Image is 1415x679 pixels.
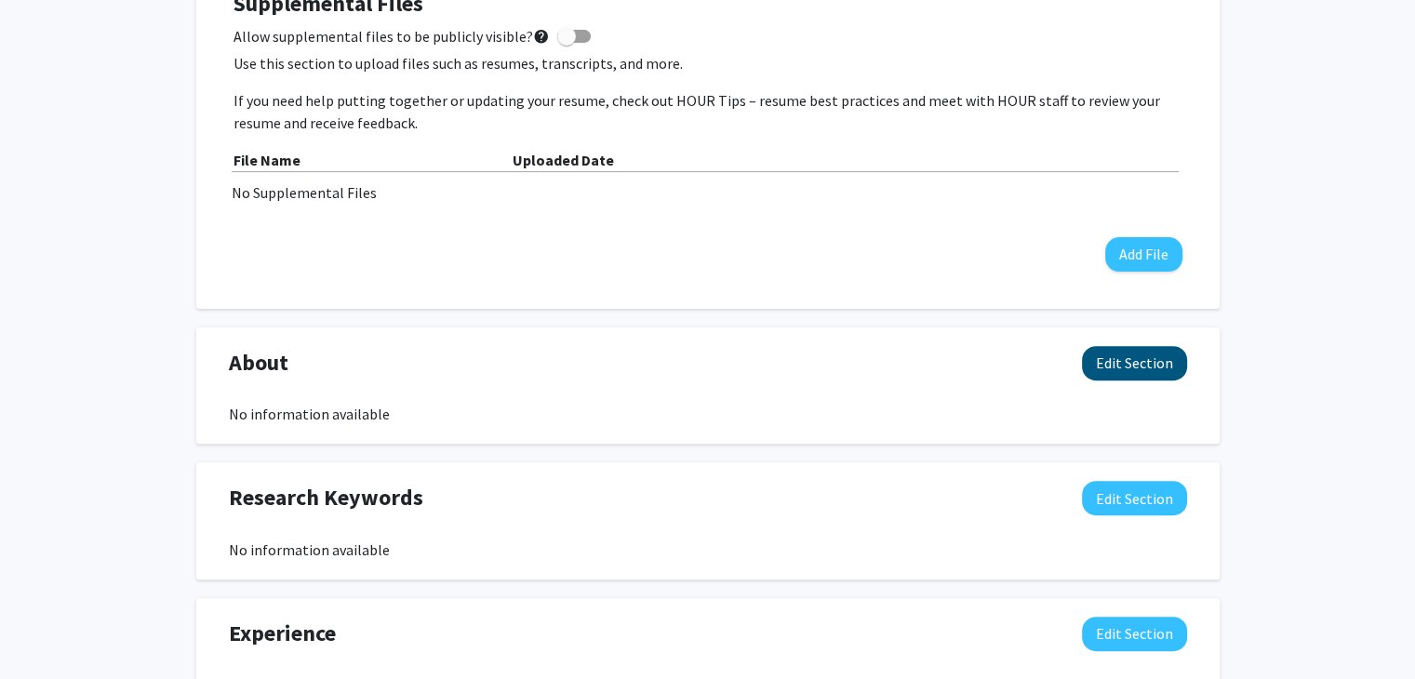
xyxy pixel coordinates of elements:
[234,89,1182,134] p: If you need help putting together or updating your resume, check out HOUR Tips – resume best prac...
[234,52,1182,74] p: Use this section to upload files such as resumes, transcripts, and more.
[229,539,1187,561] div: No information available
[234,151,300,169] b: File Name
[229,617,336,650] span: Experience
[232,181,1184,204] div: No Supplemental Files
[14,595,79,665] iframe: Chat
[1082,481,1187,515] button: Edit Research Keywords
[513,151,614,169] b: Uploaded Date
[533,25,550,47] mat-icon: help
[1105,237,1182,272] button: Add File
[229,403,1187,425] div: No information available
[229,481,423,514] span: Research Keywords
[229,346,288,379] span: About
[1082,346,1187,380] button: Edit About
[1082,617,1187,651] button: Edit Experience
[234,25,550,47] span: Allow supplemental files to be publicly visible?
